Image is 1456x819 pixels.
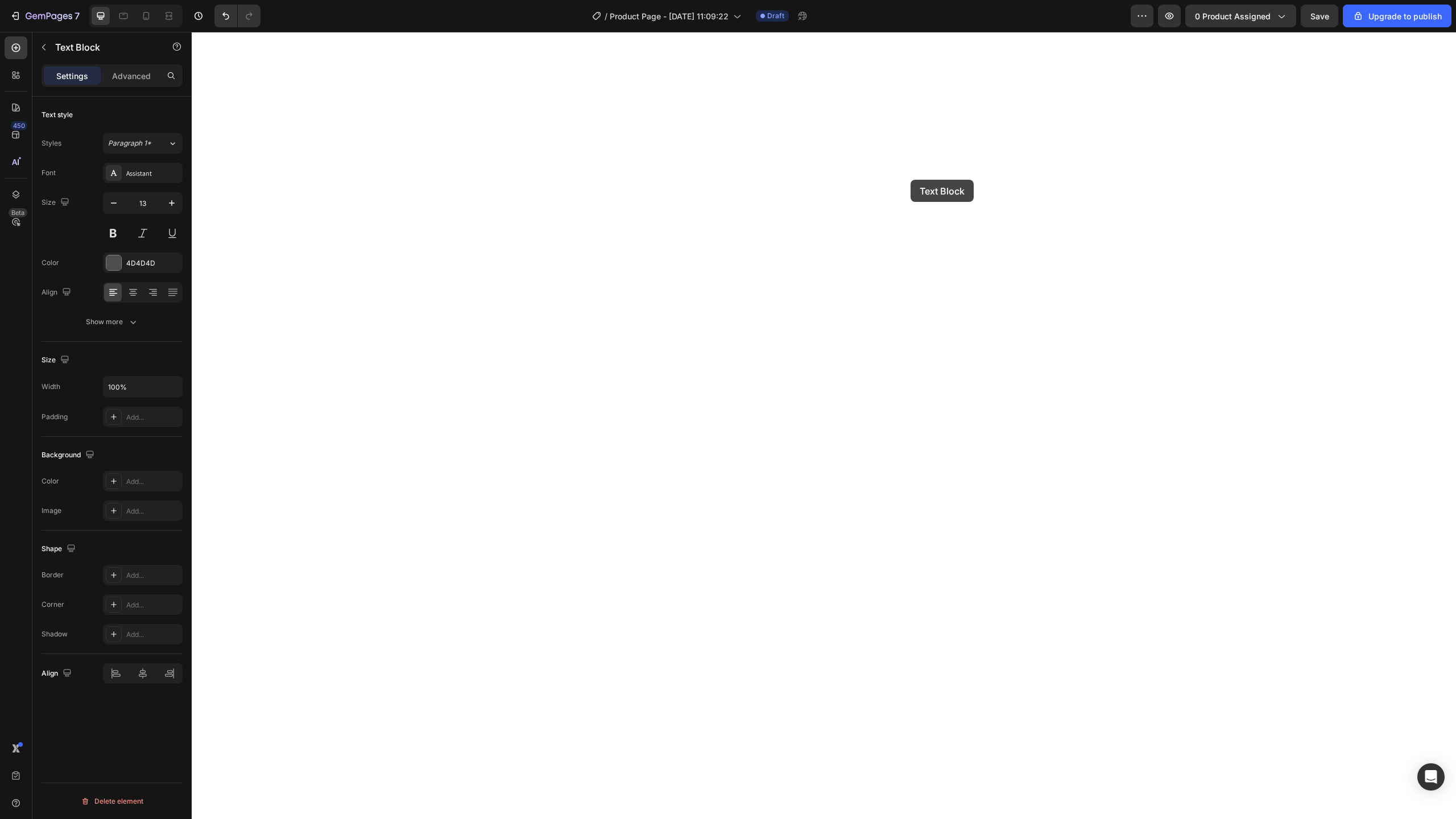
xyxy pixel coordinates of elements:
[42,666,74,681] div: Align
[9,208,27,217] div: Beta
[42,448,97,463] div: Background
[55,40,152,54] p: Text Block
[104,377,182,397] input: Auto
[56,70,88,82] p: Settings
[42,195,72,210] div: Size
[11,121,27,130] div: 450
[1352,10,1442,22] div: Upgrade to publish
[5,5,85,27] button: 7
[126,258,180,268] div: 4D4D4D
[42,629,68,639] div: Shadow
[42,382,60,392] div: Width
[86,316,139,328] div: Show more
[126,412,180,423] div: Add...
[42,570,64,580] div: Border
[126,630,180,640] div: Add...
[42,412,68,422] div: Padding
[42,312,183,332] button: Show more
[126,477,180,487] div: Add...
[1417,763,1445,791] div: Open Intercom Messenger
[126,168,180,179] div: Assistant
[42,353,72,368] div: Size
[103,133,183,154] button: Paragraph 1*
[42,168,56,178] div: Font
[42,138,61,148] div: Styles
[81,795,143,808] div: Delete element
[112,70,151,82] p: Advanced
[1343,5,1451,27] button: Upgrade to publish
[42,110,73,120] div: Text style
[42,506,61,516] div: Image
[42,476,59,486] div: Color
[42,285,73,300] div: Align
[42,258,59,268] div: Color
[42,792,183,810] button: Delete element
[605,10,607,22] span: /
[126,600,180,610] div: Add...
[108,138,151,148] span: Paragraph 1*
[1310,11,1329,21] span: Save
[1185,5,1296,27] button: 0 product assigned
[1195,10,1271,22] span: 0 product assigned
[610,10,729,22] span: Product Page - [DATE] 11:09:22
[42,599,64,610] div: Corner
[42,541,78,557] div: Shape
[214,5,260,27] div: Undo/Redo
[75,9,80,23] p: 7
[126,506,180,516] div: Add...
[1301,5,1338,27] button: Save
[126,570,180,581] div: Add...
[767,11,784,21] span: Draft
[192,32,1456,819] iframe: Design area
